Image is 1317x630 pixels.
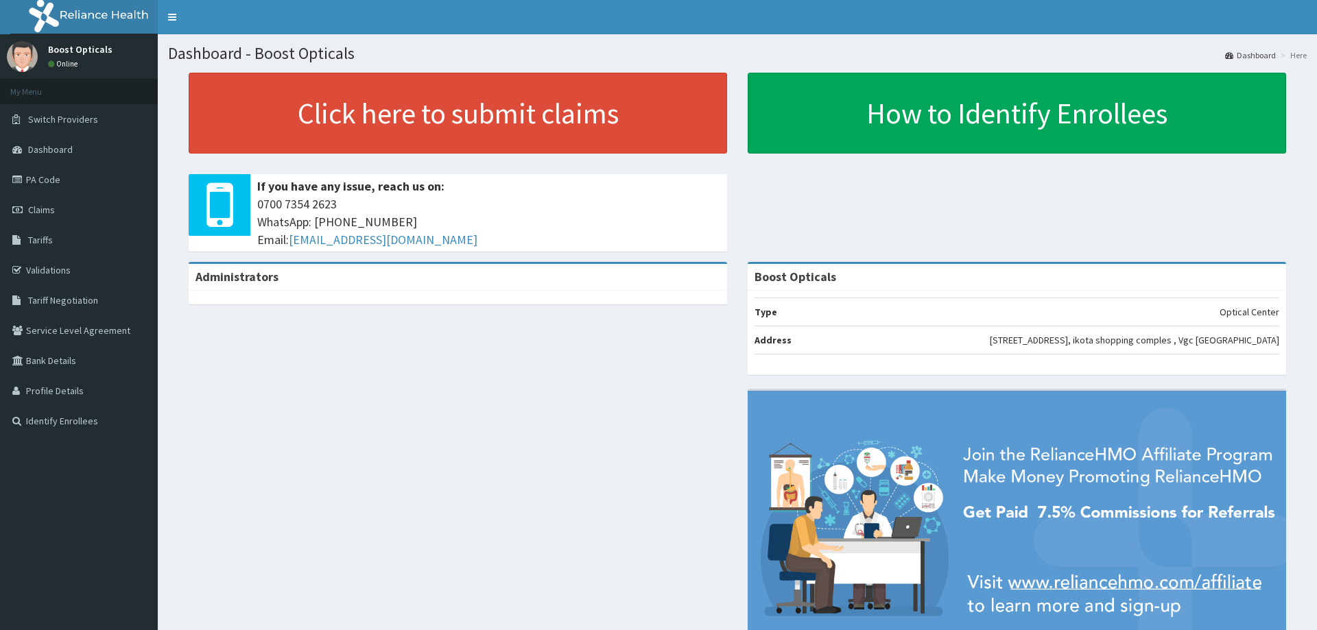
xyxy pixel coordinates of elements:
[28,234,53,246] span: Tariffs
[168,45,1307,62] h1: Dashboard - Boost Opticals
[257,195,720,248] span: 0700 7354 2623 WhatsApp: [PHONE_NUMBER] Email:
[48,45,112,54] p: Boost Opticals
[48,59,81,69] a: Online
[755,306,777,318] b: Type
[990,333,1279,347] p: [STREET_ADDRESS], ikota shopping comples , Vgc [GEOGRAPHIC_DATA]
[189,73,727,154] a: Click here to submit claims
[28,294,98,306] span: Tariff Negotiation
[257,178,444,194] b: If you have any issue, reach us on:
[755,334,792,346] b: Address
[1225,49,1276,61] a: Dashboard
[1220,305,1279,319] p: Optical Center
[748,73,1286,154] a: How to Identify Enrollees
[755,269,836,284] strong: Boost Opticals
[28,113,98,125] span: Switch Providers
[28,143,73,156] span: Dashboard
[1277,49,1307,61] li: Here
[289,232,477,247] a: [EMAIL_ADDRESS][DOMAIN_NAME]
[28,204,55,216] span: Claims
[195,269,278,284] b: Administrators
[7,41,38,72] img: User Image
